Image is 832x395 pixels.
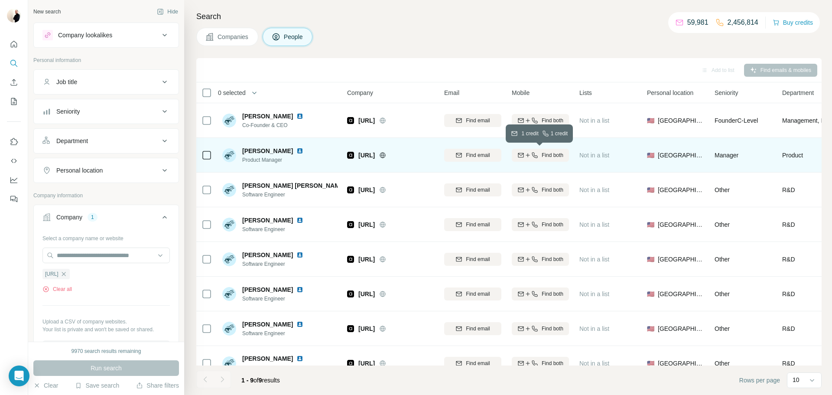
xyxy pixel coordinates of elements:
span: Companies [218,33,249,41]
span: Product Manager [242,156,314,164]
span: 🇺🇸 [647,186,654,194]
img: LinkedIn logo [296,251,303,258]
span: 0 selected [218,88,246,97]
button: Clear [33,381,58,390]
img: Avatar [7,9,21,23]
button: Find email [444,357,501,370]
img: Logo of aude.ai [347,325,354,332]
img: Avatar [222,356,236,370]
button: Find email [444,253,501,266]
span: [PERSON_NAME] [PERSON_NAME] [242,181,346,190]
img: Logo of aude.ai [347,186,354,193]
p: 59,981 [687,17,708,28]
span: Co-Founder & CEO [242,121,314,129]
span: Not in a list [579,117,609,124]
button: Use Surfe on LinkedIn [7,134,21,150]
button: Find both [512,322,569,335]
span: Software Engineer [242,260,314,268]
span: [URL] [358,324,375,333]
button: Find email [444,287,501,300]
span: Find email [466,186,490,194]
span: [GEOGRAPHIC_DATA] [658,220,704,229]
div: New search [33,8,61,16]
span: Department [782,88,814,97]
button: Find email [444,114,501,127]
span: 9 [259,377,262,384]
button: Feedback [7,191,21,207]
span: [URL] [358,186,375,194]
span: [GEOGRAPHIC_DATA] [658,255,704,264]
button: Share filters [136,381,179,390]
img: LinkedIn logo [296,217,303,224]
span: [URL] [358,151,375,160]
span: 🇺🇸 [647,116,654,125]
span: Software Engineer [242,225,314,233]
div: Select a company name or website [42,231,170,242]
button: My lists [7,94,21,109]
span: Find both [542,151,563,159]
button: Find both [512,149,569,162]
span: Not in a list [579,256,609,263]
span: Other [715,325,730,332]
span: Rows per page [739,376,780,385]
span: R&D [782,186,795,194]
span: Find both [542,117,563,124]
span: Not in a list [579,152,609,159]
span: Founder C-Level [715,117,758,124]
button: Buy credits [773,16,813,29]
span: [PERSON_NAME] [242,216,293,225]
img: Logo of aude.ai [347,291,354,297]
p: 2,456,814 [728,17,758,28]
span: [URL] [45,270,58,278]
span: of [253,377,259,384]
span: Find email [466,325,490,333]
button: Find email [444,218,501,231]
img: LinkedIn logo [296,286,303,293]
span: Other [715,291,730,297]
button: Department [34,131,179,151]
div: Open Intercom Messenger [9,366,29,386]
span: Other [715,256,730,263]
span: [GEOGRAPHIC_DATA] [658,116,704,125]
img: LinkedIn logo [296,147,303,154]
span: Personal location [647,88,693,97]
span: Email [444,88,459,97]
span: 🇺🇸 [647,255,654,264]
button: Personal location [34,160,179,181]
span: R&D [782,359,795,368]
button: Find both [512,218,569,231]
span: Find email [466,151,490,159]
span: results [241,377,280,384]
span: Other [715,360,730,367]
span: 🇺🇸 [647,151,654,160]
span: [GEOGRAPHIC_DATA] [658,359,704,368]
img: Avatar [222,218,236,232]
span: Software Engineer Intern [242,366,300,372]
img: Avatar [222,183,236,197]
span: [PERSON_NAME] [242,285,293,294]
button: Hide [151,5,184,18]
span: [PERSON_NAME] [242,320,293,329]
span: R&D [782,290,795,298]
span: 1 - 9 [241,377,253,384]
span: Not in a list [579,221,609,228]
img: Avatar [222,322,236,336]
img: Logo of aude.ai [347,360,354,367]
p: Your list is private and won't be saved or shared. [42,326,170,333]
img: Avatar [222,148,236,162]
span: [PERSON_NAME] [242,251,293,259]
div: Job title [56,78,77,86]
button: Find both [512,253,569,266]
span: Find both [542,325,563,333]
img: Logo of aude.ai [347,152,354,159]
span: [PERSON_NAME] [242,112,293,121]
span: Product [782,151,803,160]
button: Job title [34,72,179,92]
div: Company [56,213,82,222]
div: Personal location [56,166,103,175]
button: Find both [512,357,569,370]
button: Quick start [7,36,21,52]
span: [GEOGRAPHIC_DATA] [658,324,704,333]
span: [GEOGRAPHIC_DATA] [658,151,704,160]
div: Company lookalikes [58,31,112,39]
